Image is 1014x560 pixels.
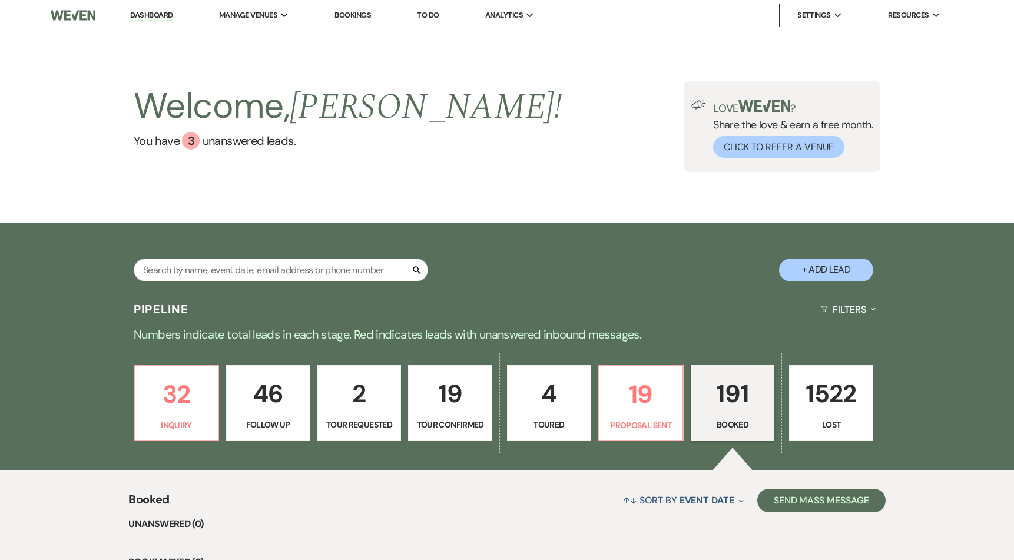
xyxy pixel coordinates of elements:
a: 46Follow Up [226,365,310,442]
p: Booked [698,418,767,431]
span: Resources [888,9,929,21]
p: 2 [325,374,394,413]
p: Lost [797,418,866,431]
button: Sort By Event Date [618,485,748,516]
p: Follow Up [234,418,303,431]
img: Weven Logo [51,3,95,28]
p: 46 [234,374,303,413]
img: weven-logo-green.svg [738,100,791,112]
p: Love ? [713,100,873,114]
p: Proposal Sent [607,419,675,432]
p: Tour Requested [325,418,394,431]
p: Tour Confirmed [416,418,485,431]
span: Analytics [485,9,523,21]
div: Share the love & earn a free month. [706,100,873,158]
a: 191Booked [691,365,775,442]
li: Unanswered (0) [128,516,885,532]
input: Search by name, event date, email address or phone number [134,259,428,281]
a: 32Inquiry [134,365,219,442]
button: Click to Refer a Venue [713,136,844,158]
p: 1522 [797,374,866,413]
p: 19 [607,375,675,414]
button: + Add Lead [779,259,873,281]
span: Event Date [680,494,734,506]
span: Booked [128,491,169,516]
a: 4Toured [507,365,591,442]
span: ↑↓ [623,494,637,506]
p: Toured [515,418,584,431]
h2: Welcome, [134,81,562,132]
p: Numbers indicate total leads in each stage. Red indicates leads with unanswered inbound messages. [83,325,931,344]
a: Bookings [334,10,371,20]
span: [PERSON_NAME] ! [290,80,562,134]
button: Filters [816,294,880,325]
p: 4 [515,374,584,413]
p: Inquiry [142,419,211,432]
button: Send Mass Message [757,489,886,512]
a: To Do [417,10,439,20]
span: Settings [797,9,831,21]
p: 191 [698,374,767,413]
img: loud-speaker-illustration.svg [691,100,706,110]
a: You have 3 unanswered leads. [134,132,562,150]
a: 19Proposal Sent [598,365,684,442]
a: Dashboard [130,10,173,21]
p: 19 [416,374,485,413]
a: 19Tour Confirmed [408,365,492,442]
a: 1522Lost [789,365,873,442]
p: 32 [142,375,211,414]
a: 2Tour Requested [317,365,402,442]
span: Manage Venues [219,9,277,21]
h3: Pipeline [134,301,189,317]
div: 3 [182,132,200,150]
